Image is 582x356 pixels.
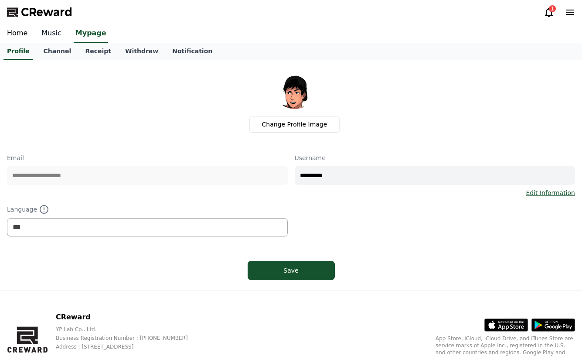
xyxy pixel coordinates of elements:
[165,43,219,60] a: Notification
[544,7,554,17] a: 1
[56,343,202,350] p: Address : [STREET_ADDRESS]
[34,24,68,43] a: Music
[265,266,317,275] div: Save
[36,43,78,60] a: Channel
[118,43,165,60] a: Withdraw
[549,5,556,12] div: 1
[78,43,118,60] a: Receipt
[3,43,33,60] a: Profile
[21,5,72,19] span: CReward
[56,335,202,342] p: Business Registration Number : [PHONE_NUMBER]
[526,188,575,197] a: Edit Information
[295,154,575,162] p: Username
[7,5,72,19] a: CReward
[7,154,288,162] p: Email
[74,24,108,43] a: Mypage
[274,67,316,109] img: profile_image
[56,312,202,322] p: CReward
[248,261,335,280] button: Save
[7,204,288,215] p: Language
[56,326,202,333] p: YP Lab Co., Ltd.
[249,116,340,133] label: Change Profile Image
